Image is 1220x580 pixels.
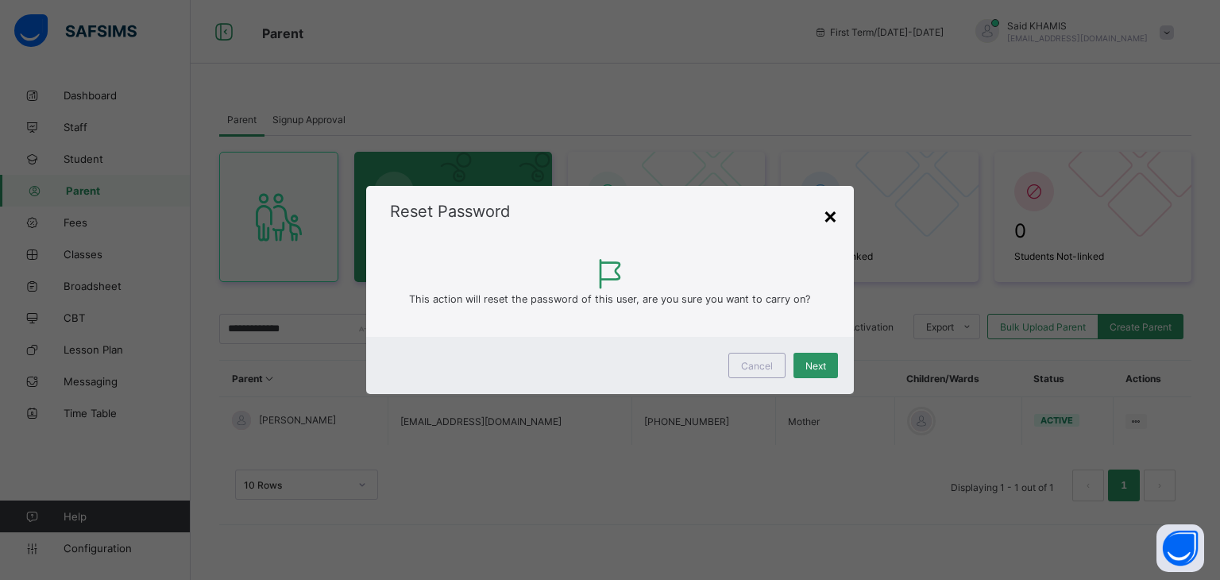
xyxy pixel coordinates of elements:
[741,360,773,372] span: Cancel
[390,202,510,221] span: Reset Password
[805,360,826,372] span: Next
[823,202,838,229] div: ×
[1156,524,1204,572] button: Open asap
[409,293,810,305] span: This action will reset the password of this user, are you sure you want to carry on?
